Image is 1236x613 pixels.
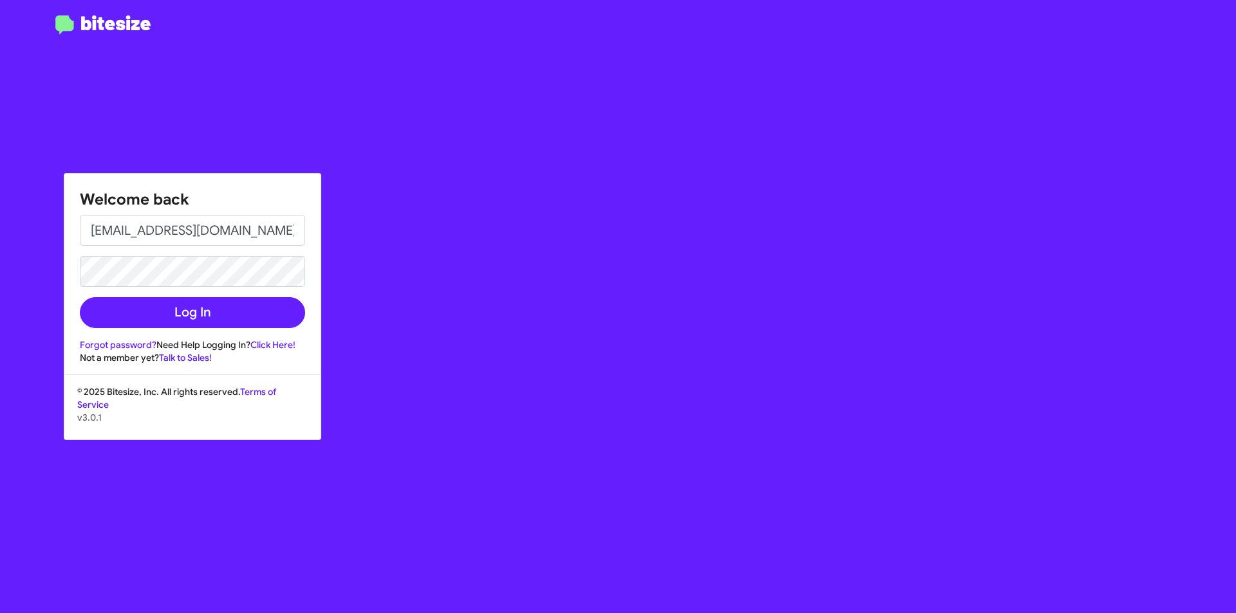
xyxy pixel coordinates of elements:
p: v3.0.1 [77,411,308,424]
div: Not a member yet? [80,351,305,364]
div: Need Help Logging In? [80,338,305,351]
a: Click Here! [250,339,295,351]
input: Email address [80,215,305,246]
a: Talk to Sales! [159,352,212,363]
a: Forgot password? [80,339,156,351]
h1: Welcome back [80,189,305,210]
div: © 2025 Bitesize, Inc. All rights reserved. [64,385,321,439]
button: Log In [80,297,305,328]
